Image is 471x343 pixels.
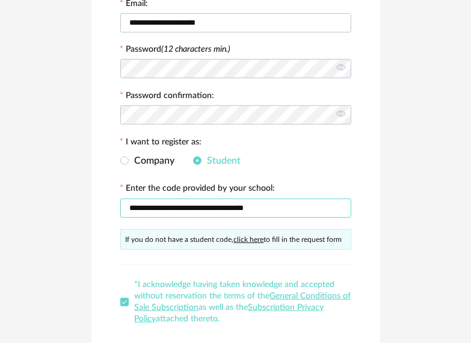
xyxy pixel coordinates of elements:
[162,45,231,54] i: (12 characters min.)
[120,184,276,195] label: Enter the code provided by your school:
[120,229,351,250] div: If you do not have a student code, to fill in the request form
[126,45,231,54] label: Password
[234,236,264,243] a: click here
[135,280,351,323] span: *I acknowledge having taken knowledge and accepted without reservation the terms of the as well a...
[129,156,175,165] span: Company
[135,303,324,323] a: Subscription Privacy Policy
[135,292,351,312] a: General Conditions of Sale Subscription
[120,91,215,102] label: Password confirmation:
[202,156,241,165] span: Student
[120,138,202,149] label: I want to register as:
